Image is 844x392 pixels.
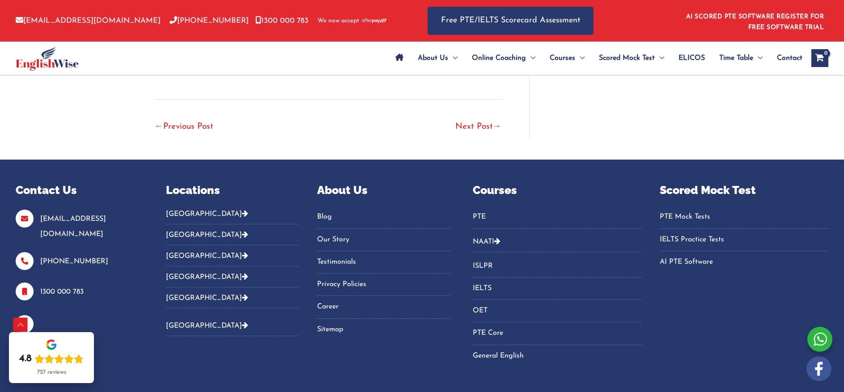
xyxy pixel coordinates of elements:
[448,42,458,74] span: Menu Toggle
[411,42,465,74] a: About UsMenu Toggle
[255,17,309,25] a: 1300 000 783
[473,210,641,224] a: PTE
[655,42,664,74] span: Menu Toggle
[317,232,450,247] a: Our Story
[473,182,641,375] aside: Footer Widget 4
[317,182,450,199] p: About Us
[428,7,594,35] a: Free PTE/IELTS Scorecard Assessment
[671,42,712,74] a: ELICOS
[16,17,161,25] a: [EMAIL_ADDRESS][DOMAIN_NAME]
[317,322,450,337] a: Sitemap
[811,49,828,67] a: View Shopping Cart, empty
[166,210,299,224] button: [GEOGRAPHIC_DATA]
[770,42,802,74] a: Contact
[155,122,163,131] span: ←
[166,322,248,329] a: [GEOGRAPHIC_DATA]
[166,245,299,266] button: [GEOGRAPHIC_DATA]
[473,259,641,274] a: ISLPR
[455,118,501,137] a: Next Post
[473,326,641,341] a: PTE Core
[599,42,655,74] span: Scored Mock Test
[681,6,828,35] aside: Header Widget 1
[592,42,671,74] a: Scored Mock TestMenu Toggle
[317,182,450,348] aside: Footer Widget 3
[317,299,450,314] a: Career
[40,288,84,295] a: 1300 000 783
[660,210,828,270] nav: Menu
[543,42,592,74] a: CoursesMenu Toggle
[473,303,641,318] a: OET
[465,42,543,74] a: Online CoachingMenu Toggle
[37,369,66,376] div: 727 reviews
[170,17,249,25] a: [PHONE_NUMBER]
[40,215,106,237] a: [EMAIL_ADDRESS][DOMAIN_NAME]
[806,356,831,381] img: white-facebook.png
[19,353,84,365] div: Rating: 4.8 out of 5
[154,99,502,138] nav: Post navigation
[473,210,641,228] nav: Menu
[660,232,828,247] a: IELTS Practice Tests
[166,224,299,245] button: [GEOGRAPHIC_DATA]
[753,42,763,74] span: Menu Toggle
[660,182,828,199] p: Scored Mock Test
[166,266,299,287] button: [GEOGRAPHIC_DATA]
[155,118,213,137] a: Previous Post
[317,210,450,224] a: Blog
[16,182,144,199] p: Contact Us
[166,182,299,343] aside: Footer Widget 2
[550,42,575,74] span: Courses
[19,353,32,365] div: 4.8
[16,46,79,71] img: cropped-ew-logo
[686,13,824,31] a: AI SCORED PTE SOFTWARE REGISTER FOR FREE SOFTWARE TRIAL
[166,182,299,199] p: Locations
[388,42,802,74] nav: Site Navigation: Main Menu
[472,42,526,74] span: Online Coaching
[679,42,705,74] span: ELICOS
[473,182,641,199] p: Courses
[719,42,753,74] span: Time Table
[473,281,641,296] a: IELTS
[16,315,34,333] img: facebook-blue-icons.png
[318,17,359,25] span: We now accept
[526,42,535,74] span: Menu Toggle
[493,122,501,131] span: →
[317,277,450,292] a: Privacy Policies
[777,42,802,74] span: Contact
[473,231,641,252] button: NAATI
[575,42,585,74] span: Menu Toggle
[166,315,299,336] button: [GEOGRAPHIC_DATA]
[660,210,828,224] a: PTE Mock Tests
[473,349,641,363] a: General English
[473,238,494,245] a: NAATI
[712,42,770,74] a: Time TableMenu Toggle
[16,182,144,333] aside: Footer Widget 1
[317,255,450,270] a: Testimonials
[660,255,828,270] a: AI PTE Software
[473,259,641,363] nav: Menu
[362,18,386,23] img: Afterpay-Logo
[317,210,450,337] nav: Menu
[40,258,108,265] a: [PHONE_NUMBER]
[166,287,299,308] button: [GEOGRAPHIC_DATA]
[166,295,248,302] a: [GEOGRAPHIC_DATA]
[418,42,448,74] span: About Us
